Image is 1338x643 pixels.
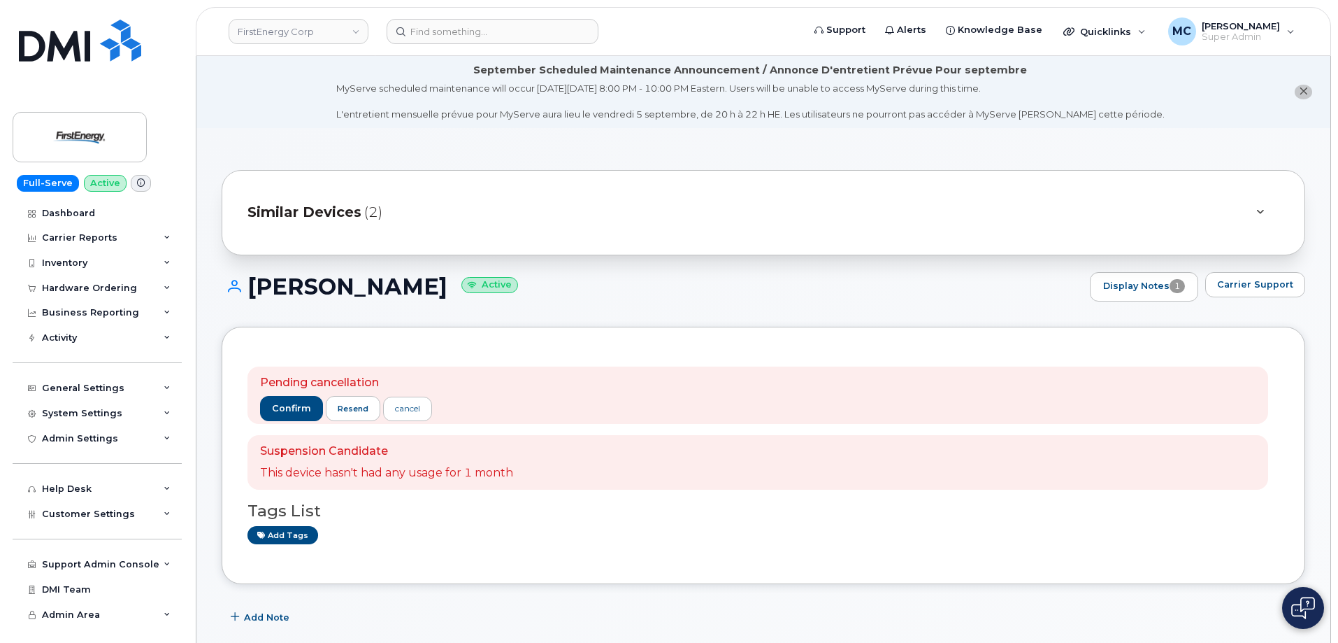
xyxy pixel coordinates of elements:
h1: [PERSON_NAME] [222,274,1083,299]
img: Open chat [1291,597,1315,619]
button: confirm [260,396,323,421]
p: Suspension Candidate [260,444,513,460]
p: Pending cancellation [260,375,432,391]
span: Similar Devices [247,202,361,222]
div: MyServe scheduled maintenance will occur [DATE][DATE] 8:00 PM - 10:00 PM Eastern. Users will be u... [336,82,1165,121]
div: September Scheduled Maintenance Announcement / Annonce D'entretient Prévue Pour septembre [473,63,1027,78]
h3: Tags List [247,502,1279,520]
span: Carrier Support [1217,278,1293,291]
span: confirm [272,402,311,415]
button: Carrier Support [1205,272,1305,297]
a: Add tags [247,526,318,544]
a: cancel [383,397,432,421]
span: 1 [1170,279,1185,293]
a: Display Notes1 [1090,272,1198,302]
span: resend [338,403,368,414]
button: resend [326,396,380,421]
p: This device hasn't had any usage for 1 month [260,465,513,481]
span: Add Note [244,611,289,624]
button: close notification [1295,85,1312,99]
button: Add Note [222,605,301,630]
small: Active [461,277,518,293]
span: (2) [364,202,382,222]
div: cancel [395,402,420,415]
